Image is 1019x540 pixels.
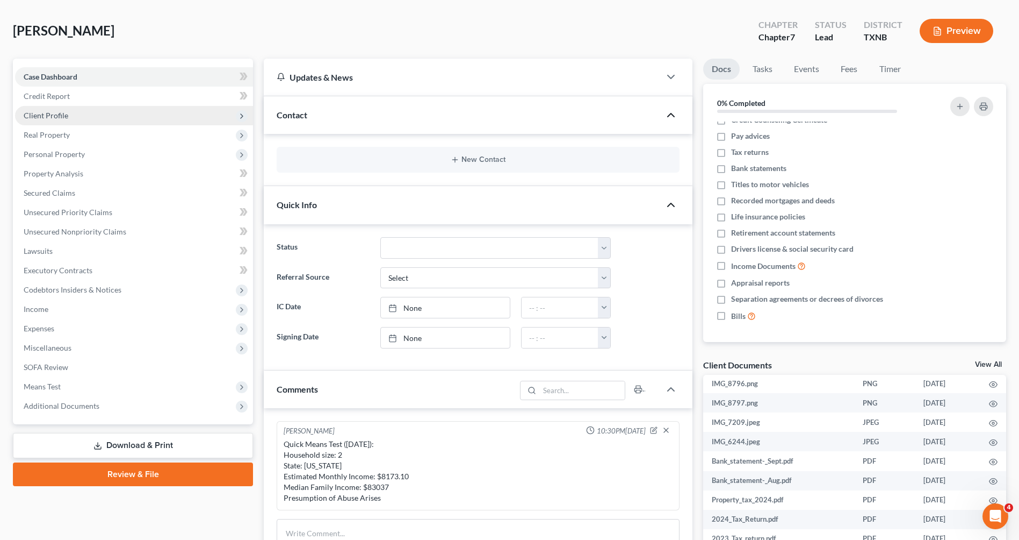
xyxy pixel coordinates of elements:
[24,304,48,314] span: Income
[731,261,796,272] span: Income Documents
[24,111,68,120] span: Client Profile
[703,393,854,413] td: IMG_8797.png
[703,491,854,510] td: Property_tax_2024.pdf
[24,208,112,217] span: Unsecured Priority Claims
[703,374,854,393] td: IMG_8796.png
[24,401,99,410] span: Additional Documents
[271,267,374,289] label: Referral Source
[271,327,374,349] label: Signing Date
[24,227,126,236] span: Unsecured Nonpriority Claims
[731,179,809,190] span: Titles to motor vehicles
[703,359,772,371] div: Client Documents
[731,131,770,141] span: Pay advices
[854,432,915,451] td: JPEG
[24,285,121,294] span: Codebtors Insiders & Notices
[284,439,673,503] div: Quick Means Test ([DATE]): Household size: 2 State: [US_STATE] Estimated Monthly Income: $8173.10...
[271,297,374,318] label: IC Date
[871,59,909,80] a: Timer
[277,384,318,394] span: Comments
[24,266,92,275] span: Executory Contracts
[915,374,980,393] td: [DATE]
[790,32,795,42] span: 7
[915,393,980,413] td: [DATE]
[277,200,317,210] span: Quick Info
[864,19,902,31] div: District
[271,237,374,259] label: Status
[731,228,835,238] span: Retirement account statements
[920,19,993,43] button: Preview
[717,98,765,108] strong: 0% Completed
[731,244,854,254] span: Drivers license & social security card
[703,413,854,432] td: IMG_7209.jpeg
[277,72,647,83] div: Updates & News
[731,147,769,158] span: Tax returns
[24,382,61,391] span: Means Test
[15,164,253,183] a: Property Analysis
[24,246,53,255] span: Lawsuits
[731,163,786,174] span: Bank statements
[13,23,114,38] span: [PERSON_NAME]
[731,211,805,222] span: Life insurance policies
[854,413,915,432] td: JPEG
[522,297,598,318] input: -- : --
[15,222,253,241] a: Unsecured Nonpriority Claims
[915,451,980,471] td: [DATE]
[982,503,1008,529] iframe: Intercom live chat
[975,361,1002,368] a: View All
[854,491,915,510] td: PDF
[285,155,671,164] button: New Contact
[731,311,746,322] span: Bills
[13,463,253,486] a: Review & File
[815,31,847,44] div: Lead
[815,19,847,31] div: Status
[731,278,790,288] span: Appraisal reports
[24,324,54,333] span: Expenses
[703,59,740,80] a: Docs
[15,241,253,261] a: Lawsuits
[915,471,980,491] td: [DATE]
[731,195,835,206] span: Recorded mortgages and deeds
[24,72,77,81] span: Case Dashboard
[24,169,83,178] span: Property Analysis
[915,491,980,510] td: [DATE]
[522,328,598,348] input: -- : --
[24,130,70,139] span: Real Property
[854,393,915,413] td: PNG
[597,426,646,436] span: 10:30PM[DATE]
[284,426,335,437] div: [PERSON_NAME]
[24,343,71,352] span: Miscellaneous
[24,150,85,159] span: Personal Property
[381,328,510,348] a: None
[854,451,915,471] td: PDF
[381,297,510,318] a: None
[854,374,915,393] td: PNG
[703,451,854,471] td: Bank_statement-_Sept.pdf
[15,261,253,280] a: Executory Contracts
[703,432,854,451] td: IMG_6244.jpeg
[15,87,253,106] a: Credit Report
[915,413,980,432] td: [DATE]
[854,510,915,529] td: PDF
[731,294,883,304] span: Separation agreements or decrees of divorces
[24,188,75,197] span: Secured Claims
[24,363,68,372] span: SOFA Review
[758,31,798,44] div: Chapter
[915,432,980,451] td: [DATE]
[15,203,253,222] a: Unsecured Priority Claims
[277,110,307,120] span: Contact
[24,91,70,101] span: Credit Report
[703,471,854,491] td: Bank_statement-_Aug.pdf
[1004,503,1013,512] span: 4
[832,59,866,80] a: Fees
[864,31,902,44] div: TXNB
[15,183,253,203] a: Secured Claims
[539,381,625,400] input: Search...
[15,67,253,87] a: Case Dashboard
[15,358,253,377] a: SOFA Review
[854,471,915,491] td: PDF
[915,510,980,529] td: [DATE]
[785,59,828,80] a: Events
[703,510,854,529] td: 2024_Tax_Return.pdf
[13,433,253,458] a: Download & Print
[758,19,798,31] div: Chapter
